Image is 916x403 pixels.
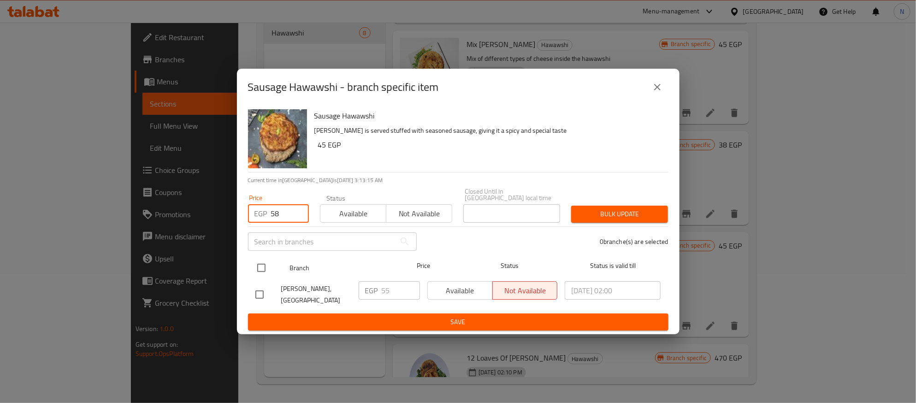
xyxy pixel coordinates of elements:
p: EGP [254,208,267,219]
span: Available [324,207,383,220]
p: Current time in [GEOGRAPHIC_DATA] is [DATE] 3:13:15 AM [248,176,668,184]
button: Bulk update [571,206,668,223]
span: [PERSON_NAME], [GEOGRAPHIC_DATA] [281,283,351,306]
button: close [646,76,668,98]
input: Search in branches [248,232,396,251]
button: Available [320,204,386,223]
span: Bulk update [579,208,661,220]
button: Save [248,314,668,331]
h6: Sausage Hawawshi [314,109,661,122]
img: Sausage Hawawshi [248,109,307,168]
h6: 45 EGP [318,138,661,151]
span: Not available [390,207,449,220]
button: Not available [386,204,452,223]
p: [PERSON_NAME] is served stuffed with seasoned sausage, giving it a spicy and special taste [314,125,661,136]
span: Status is valid till [565,260,661,272]
h2: Sausage Hawawshi - branch specific item [248,80,439,95]
span: Price [393,260,454,272]
span: Save [255,316,661,328]
span: Branch [290,262,385,274]
p: 0 branche(s) are selected [600,237,668,246]
input: Please enter price [382,281,420,300]
input: Please enter price [271,204,309,223]
span: Status [461,260,557,272]
p: EGP [365,285,378,296]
